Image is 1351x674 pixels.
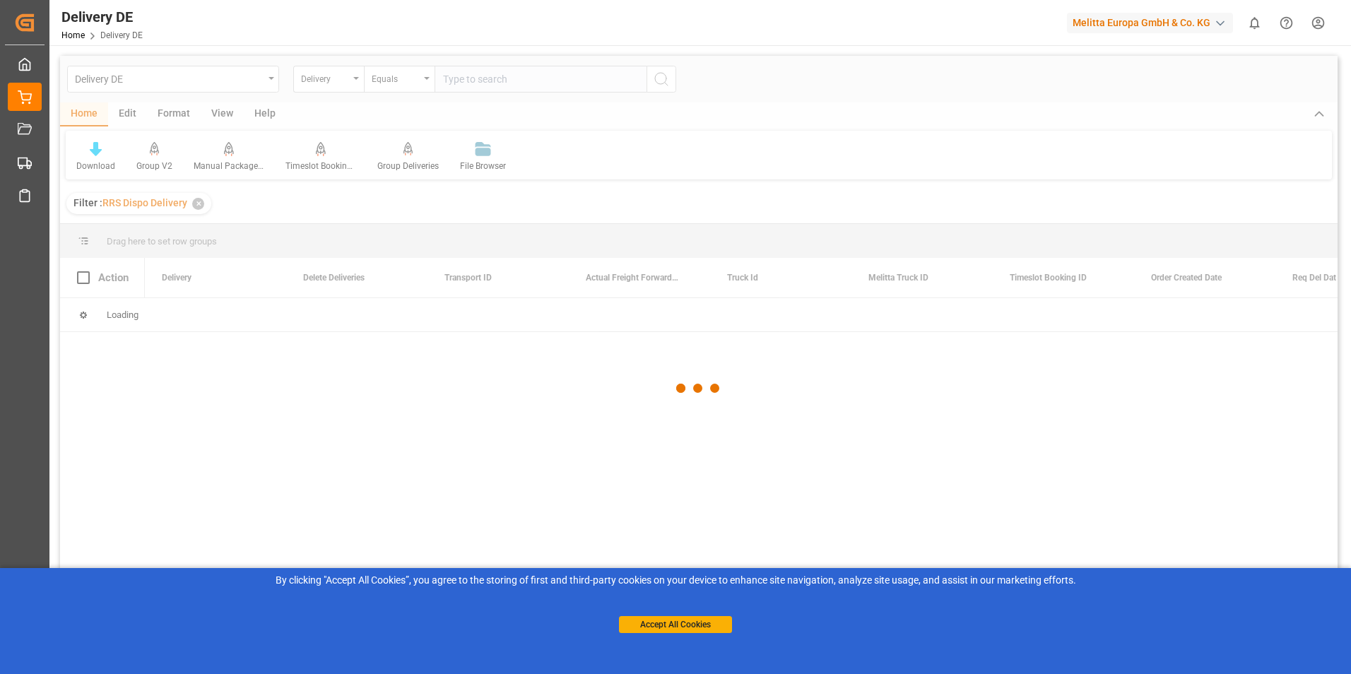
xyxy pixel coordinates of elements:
[61,30,85,40] a: Home
[61,6,143,28] div: Delivery DE
[1239,7,1270,39] button: show 0 new notifications
[10,573,1341,588] div: By clicking "Accept All Cookies”, you agree to the storing of first and third-party cookies on yo...
[1270,7,1302,39] button: Help Center
[1067,9,1239,36] button: Melitta Europa GmbH & Co. KG
[619,616,732,633] button: Accept All Cookies
[1067,13,1233,33] div: Melitta Europa GmbH & Co. KG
